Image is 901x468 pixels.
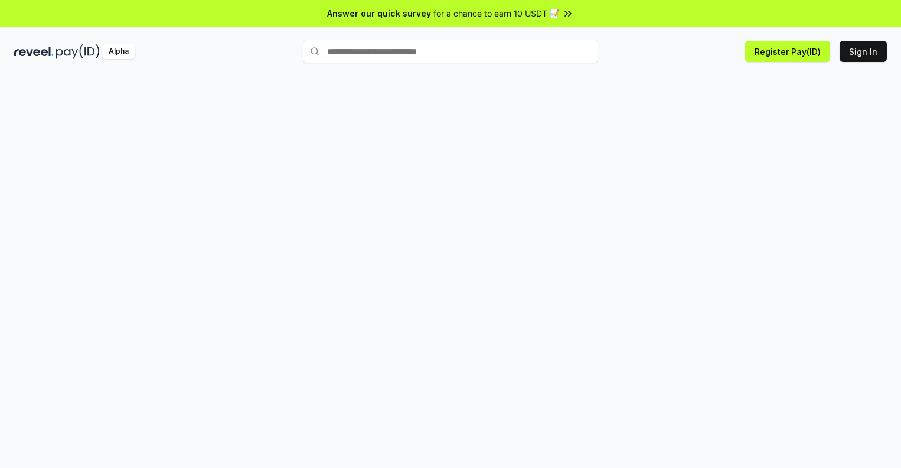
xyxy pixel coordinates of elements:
[56,44,100,59] img: pay_id
[840,41,887,62] button: Sign In
[433,7,560,19] span: for a chance to earn 10 USDT 📝
[745,41,830,62] button: Register Pay(ID)
[327,7,431,19] span: Answer our quick survey
[102,44,135,59] div: Alpha
[14,44,54,59] img: reveel_dark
